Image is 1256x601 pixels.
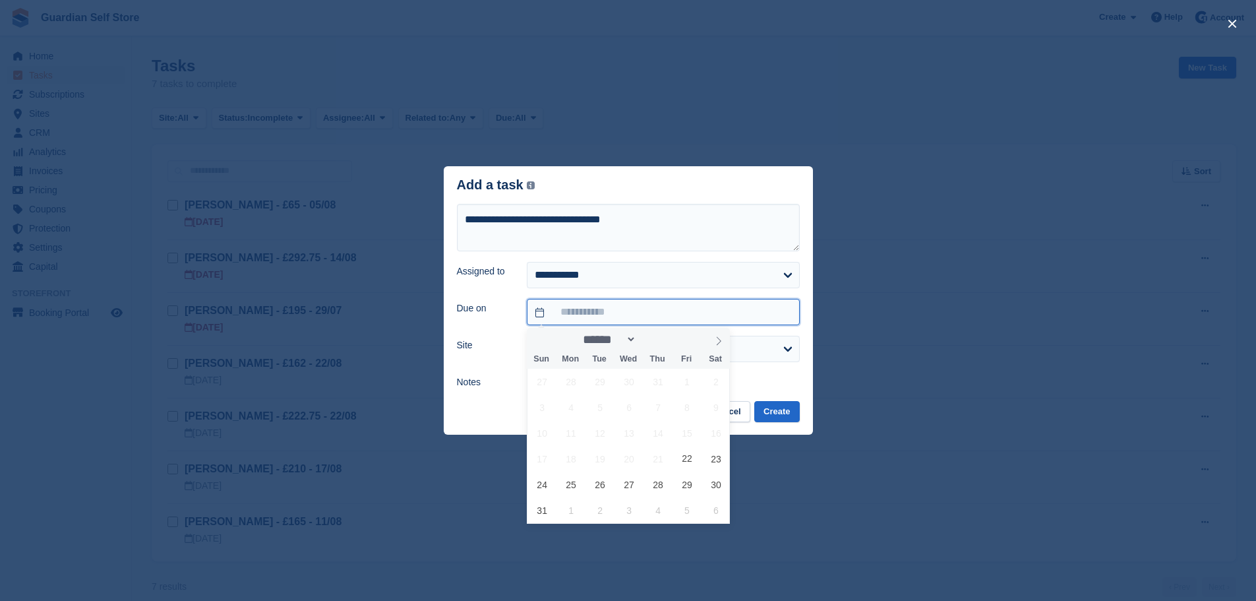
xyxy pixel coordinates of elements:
span: September 6, 2025 [703,497,729,523]
span: August 5, 2025 [587,395,613,420]
span: August 16, 2025 [703,420,729,446]
label: Site [457,338,512,352]
span: August 11, 2025 [558,420,584,446]
span: July 30, 2025 [616,369,642,395]
span: August 20, 2025 [616,446,642,472]
span: July 31, 2025 [645,369,671,395]
span: August 25, 2025 [558,472,584,497]
span: Sat [701,355,730,364]
span: August 31, 2025 [529,497,555,523]
span: Tue [585,355,614,364]
span: August 7, 2025 [645,395,671,420]
span: Fri [672,355,701,364]
span: August 6, 2025 [616,395,642,420]
span: August 30, 2025 [703,472,729,497]
span: August 9, 2025 [703,395,729,420]
label: Assigned to [457,265,512,278]
span: August 1, 2025 [674,369,700,395]
input: Year [636,332,678,346]
select: Month [579,332,637,346]
span: August 10, 2025 [529,420,555,446]
span: July 27, 2025 [529,369,555,395]
span: August 17, 2025 [529,446,555,472]
label: Notes [457,375,512,389]
span: August 21, 2025 [645,446,671,472]
span: August 29, 2025 [674,472,700,497]
span: August 13, 2025 [616,420,642,446]
span: August 2, 2025 [703,369,729,395]
div: Add a task [457,177,535,193]
span: July 29, 2025 [587,369,613,395]
span: August 26, 2025 [587,472,613,497]
span: August 19, 2025 [587,446,613,472]
span: August 18, 2025 [558,446,584,472]
label: Due on [457,301,512,315]
span: August 4, 2025 [558,395,584,420]
span: September 1, 2025 [558,497,584,523]
span: August 8, 2025 [674,395,700,420]
span: August 3, 2025 [529,395,555,420]
span: Sun [527,355,556,364]
button: Create [754,401,799,423]
span: Mon [556,355,585,364]
span: August 12, 2025 [587,420,613,446]
span: September 4, 2025 [645,497,671,523]
span: August 27, 2025 [616,472,642,497]
button: close [1222,13,1243,34]
span: Wed [614,355,643,364]
span: August 22, 2025 [674,446,700,472]
span: September 5, 2025 [674,497,700,523]
img: icon-info-grey-7440780725fd019a000dd9b08b2336e03edf1995a4989e88bcd33f0948082b44.svg [527,181,535,189]
span: August 15, 2025 [674,420,700,446]
span: August 23, 2025 [703,446,729,472]
span: September 2, 2025 [587,497,613,523]
span: July 28, 2025 [558,369,584,395]
span: September 3, 2025 [616,497,642,523]
span: August 24, 2025 [529,472,555,497]
span: August 28, 2025 [645,472,671,497]
span: Thu [643,355,672,364]
span: August 14, 2025 [645,420,671,446]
